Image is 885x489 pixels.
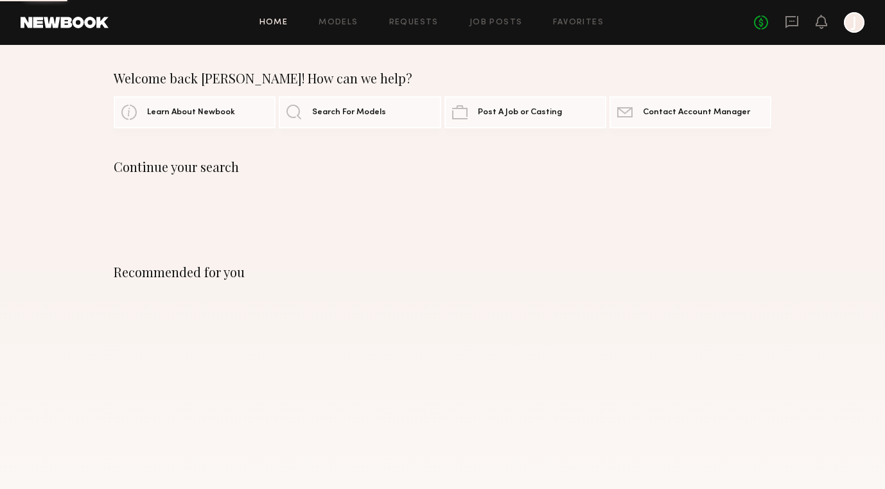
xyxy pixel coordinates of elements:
[844,12,864,33] a: J
[147,108,235,117] span: Learn About Newbook
[279,96,441,128] a: Search For Models
[553,19,604,27] a: Favorites
[312,108,386,117] span: Search For Models
[609,96,771,128] a: Contact Account Manager
[643,108,750,117] span: Contact Account Manager
[114,264,771,280] div: Recommended for you
[114,159,771,175] div: Continue your search
[389,19,439,27] a: Requests
[469,19,523,27] a: Job Posts
[444,96,606,128] a: Post A Job or Casting
[114,71,771,86] div: Welcome back [PERSON_NAME]! How can we help?
[319,19,358,27] a: Models
[259,19,288,27] a: Home
[478,108,562,117] span: Post A Job or Casting
[114,96,276,128] a: Learn About Newbook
